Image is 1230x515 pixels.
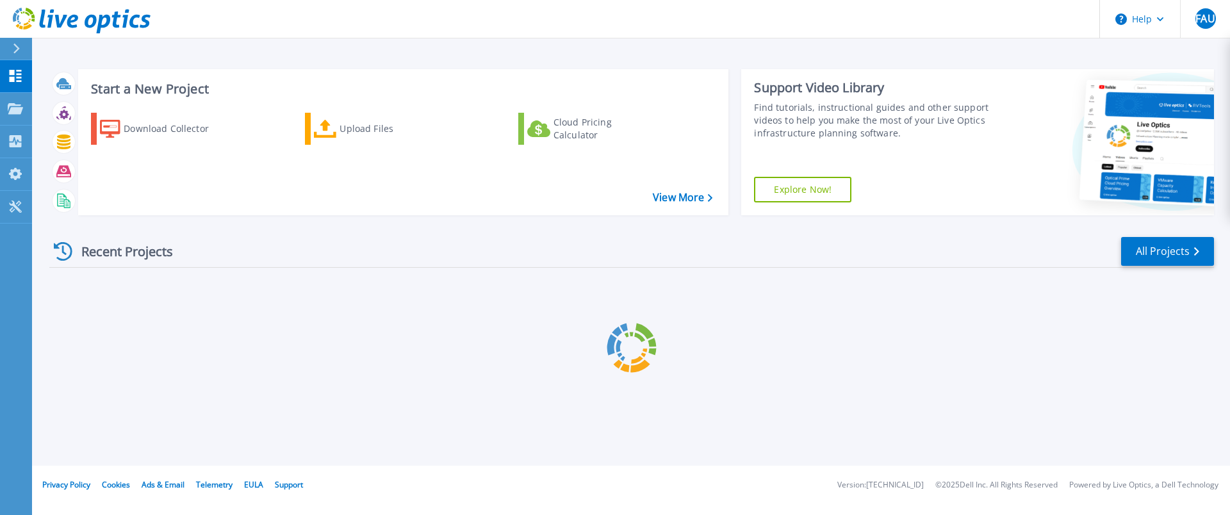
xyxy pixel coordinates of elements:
a: Upload Files [305,113,448,145]
li: Powered by Live Optics, a Dell Technology [1069,481,1218,489]
a: Cookies [102,479,130,490]
div: Find tutorials, instructional guides and other support videos to help you make the most of your L... [754,101,995,140]
div: Recent Projects [49,236,190,267]
div: Upload Files [340,116,442,142]
span: FAU [1195,13,1215,24]
div: Download Collector [124,116,226,142]
a: View More [653,192,712,204]
li: Version: [TECHNICAL_ID] [837,481,924,489]
a: Support [275,479,303,490]
a: Explore Now! [754,177,851,202]
a: Download Collector [91,113,234,145]
a: All Projects [1121,237,1214,266]
li: © 2025 Dell Inc. All Rights Reserved [935,481,1058,489]
a: Cloud Pricing Calculator [518,113,661,145]
a: EULA [244,479,263,490]
a: Telemetry [196,479,233,490]
div: Cloud Pricing Calculator [553,116,656,142]
h3: Start a New Project [91,82,712,96]
a: Ads & Email [142,479,184,490]
a: Privacy Policy [42,479,90,490]
div: Support Video Library [754,79,995,96]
